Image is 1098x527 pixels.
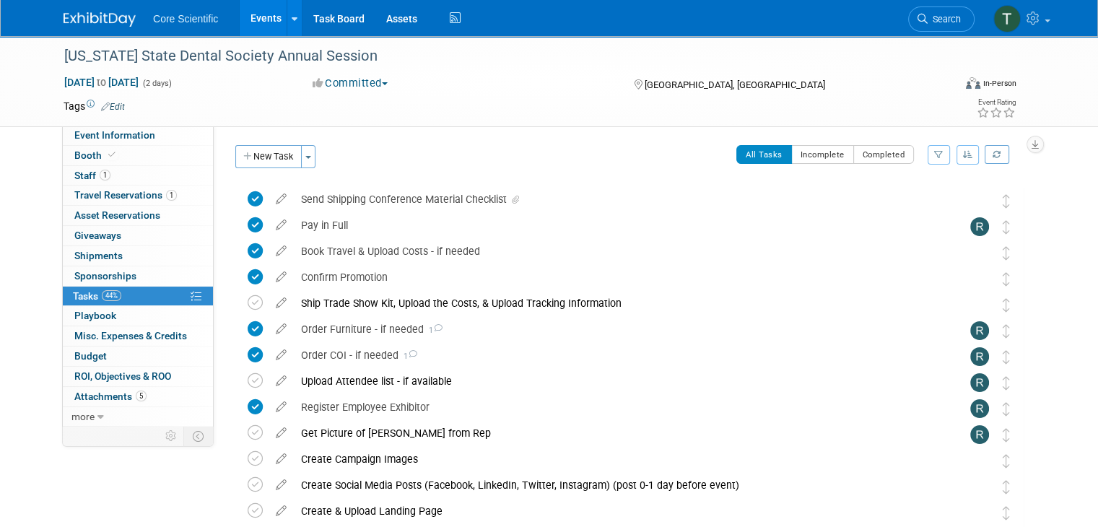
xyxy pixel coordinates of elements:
a: edit [269,219,294,232]
span: 44% [102,290,121,301]
img: Shipping Team [970,295,989,314]
i: Move task [1003,506,1010,520]
i: Move task [1003,220,1010,234]
i: Move task [1003,298,1010,312]
span: Shipments [74,250,123,261]
img: Rachel Wolff [970,321,989,340]
div: Create & Upload Landing Page [294,499,941,523]
div: In-Person [982,78,1016,89]
img: Megan Murray [970,477,989,496]
a: Sponsorships [63,266,213,286]
span: Search [928,14,961,25]
div: Get Picture of [PERSON_NAME] from Rep [294,421,941,445]
div: Register Employee Exhibitor [294,395,941,419]
div: Ship Trade Show Kit, Upload the Costs, & Upload Tracking Information [294,291,941,315]
a: edit [269,323,294,336]
a: Edit [101,102,125,112]
div: [US_STATE] State Dental Society Annual Session [59,43,936,69]
a: more [63,407,213,427]
div: Order COI - if needed [294,343,941,367]
a: Asset Reservations [63,206,213,225]
span: 1 [398,352,417,361]
a: edit [269,297,294,310]
img: Rachel Wolff [970,399,989,418]
span: more [71,411,95,422]
button: Incomplete [791,145,854,164]
span: (2 days) [141,79,172,88]
a: edit [269,401,294,414]
span: Event Information [74,129,155,141]
a: Refresh [985,145,1009,164]
span: 5 [136,391,147,401]
i: Move task [1003,480,1010,494]
i: Move task [1003,428,1010,442]
span: [DATE] [DATE] [64,76,139,89]
div: Order Furniture - if needed [294,317,941,341]
img: Rachel Wolff [970,373,989,392]
div: Create Campaign Images [294,447,941,471]
img: Rachel Wolff [970,217,989,236]
a: edit [269,479,294,492]
span: ROI, Objectives & ROO [74,370,171,382]
div: Book Travel & Upload Costs - if needed [294,239,941,263]
div: Event Rating [977,99,1016,106]
a: Search [908,6,975,32]
button: Completed [853,145,915,164]
td: Personalize Event Tab Strip [159,427,184,445]
i: Move task [1003,402,1010,416]
a: Shipments [63,246,213,266]
a: edit [269,505,294,518]
img: Rachel Wolff [970,347,989,366]
a: edit [269,193,294,206]
img: Megan Murray [970,451,989,470]
div: Create Social Media Posts (Facebook, LinkedIn, Twitter, Instagram) (post 0-1 day before event) [294,473,941,497]
span: Playbook [74,310,116,321]
a: Attachments5 [63,387,213,406]
a: Budget [63,347,213,366]
i: Booth reservation complete [108,151,116,159]
span: Staff [74,170,110,181]
a: Event Information [63,126,213,145]
a: edit [269,427,294,440]
a: Misc. Expenses & Credits [63,326,213,346]
img: Alissa Schlosser [970,191,989,210]
span: Tasks [73,290,121,302]
div: Upload Attendee list - if available [294,369,941,393]
a: ROI, Objectives & ROO [63,367,213,386]
img: Format-Inperson.png [966,77,980,89]
button: All Tasks [736,145,792,164]
span: to [95,77,108,88]
div: Event Format [876,75,1016,97]
i: Move task [1003,454,1010,468]
a: edit [269,271,294,284]
button: New Task [235,145,302,168]
span: Booth [74,149,118,161]
a: Booth [63,146,213,165]
span: Giveaways [74,230,121,241]
span: Attachments [74,391,147,402]
i: Move task [1003,246,1010,260]
img: ExhibitDay [64,12,136,27]
i: Move task [1003,324,1010,338]
a: Staff1 [63,166,213,186]
span: 1 [166,190,177,201]
img: Alissa Schlosser [970,269,989,288]
img: Rachel Wolff [970,425,989,444]
i: Move task [1003,376,1010,390]
i: Move task [1003,194,1010,208]
div: Send Shipping Conference Material Checklist [294,187,941,212]
img: Alyona Yurchenko [970,243,989,262]
span: 1 [100,170,110,180]
i: Move task [1003,272,1010,286]
div: Confirm Promotion [294,265,941,289]
a: Playbook [63,306,213,326]
button: Committed [308,76,393,91]
span: Travel Reservations [74,189,177,201]
span: Core Scientific [153,13,218,25]
a: edit [269,245,294,258]
img: Thila Pathma [993,5,1021,32]
td: Tags [64,99,125,113]
span: Asset Reservations [74,209,160,221]
span: 1 [424,326,443,335]
i: Move task [1003,350,1010,364]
